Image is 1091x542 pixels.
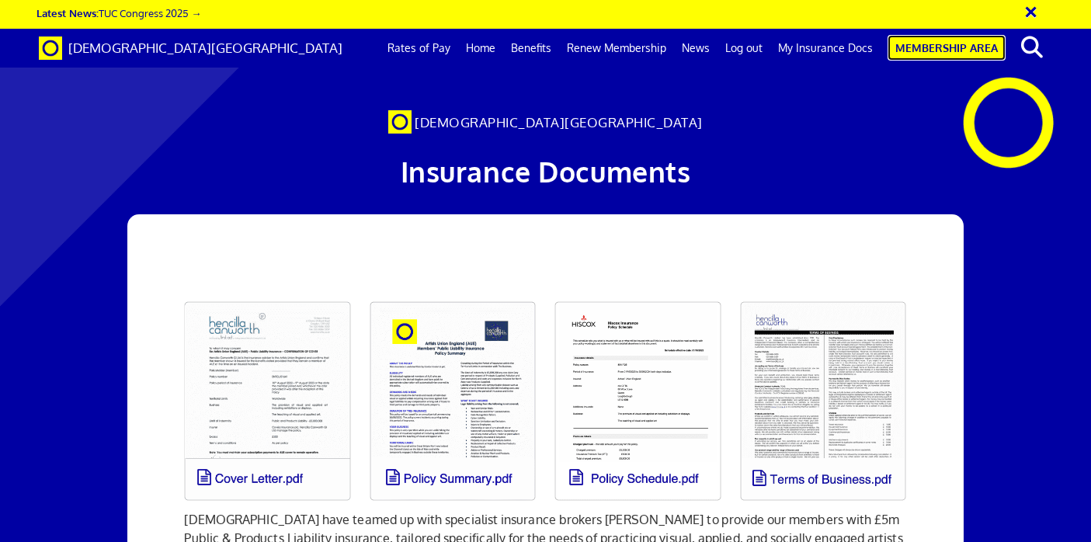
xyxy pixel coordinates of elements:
a: Renew Membership [559,29,674,68]
a: News [674,29,717,68]
a: Log out [717,29,770,68]
span: Insurance Documents [401,154,691,189]
button: search [1009,31,1056,64]
strong: Latest News: [36,6,99,19]
span: [DEMOGRAPHIC_DATA][GEOGRAPHIC_DATA] [68,40,342,56]
a: My Insurance Docs [770,29,881,68]
a: Brand [DEMOGRAPHIC_DATA][GEOGRAPHIC_DATA] [27,29,354,68]
a: Rates of Pay [380,29,458,68]
a: Home [458,29,503,68]
a: Benefits [503,29,559,68]
a: Membership Area [888,35,1006,61]
a: Latest News:TUC Congress 2025 → [36,6,201,19]
span: [DEMOGRAPHIC_DATA][GEOGRAPHIC_DATA] [415,114,703,130]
